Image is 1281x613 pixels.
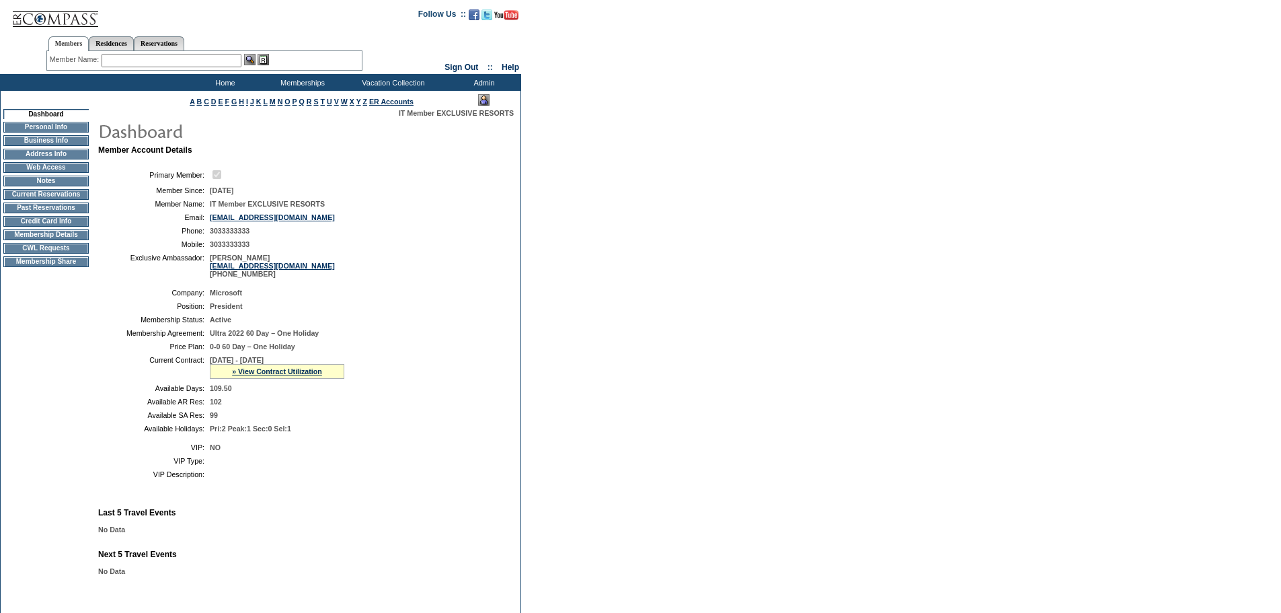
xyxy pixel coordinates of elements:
[327,98,332,106] a: U
[210,262,335,270] a: [EMAIL_ADDRESS][DOMAIN_NAME]
[210,186,233,194] span: [DATE]
[210,213,335,221] a: [EMAIL_ADDRESS][DOMAIN_NAME]
[210,240,249,248] span: 3033333333
[98,550,177,559] b: Next 5 Travel Events
[210,227,249,235] span: 3033333333
[104,384,204,392] td: Available Days:
[250,98,254,106] a: J
[104,398,204,406] td: Available AR Res:
[469,9,479,20] img: Become our fan on Facebook
[3,149,89,159] td: Address Info
[232,367,322,375] a: » View Contract Utilization
[418,8,466,24] td: Follow Us ::
[299,98,304,106] a: Q
[98,508,176,517] b: Last 5 Travel Events
[98,526,512,534] div: No Data
[104,302,204,310] td: Position:
[104,457,204,465] td: VIP Type:
[104,186,204,194] td: Member Since:
[196,98,202,106] a: B
[262,74,340,91] td: Memberships
[190,98,194,106] a: A
[356,98,361,106] a: Y
[363,98,368,106] a: Z
[444,74,521,91] td: Admin
[481,13,492,22] a: Follow us on Twitter
[340,74,444,91] td: Vacation Collection
[98,117,366,144] img: pgTtlDashboard.gif
[50,54,102,65] div: Member Name:
[104,240,204,248] td: Mobile:
[3,122,89,133] td: Personal Info
[444,63,478,72] a: Sign Out
[494,13,518,22] a: Subscribe to our YouTube Channel
[481,9,492,20] img: Follow us on Twitter
[3,243,89,254] td: CWL Requests
[350,98,354,106] a: X
[494,10,518,20] img: Subscribe to our YouTube Channel
[210,302,243,310] span: President
[104,425,204,433] td: Available Holidays:
[210,254,335,278] span: [PERSON_NAME] [PHONE_NUMBER]
[134,36,184,50] a: Reservations
[478,94,490,106] img: Impersonate
[263,98,267,106] a: L
[3,109,89,119] td: Dashboard
[284,98,290,106] a: O
[98,567,512,575] div: No Data
[104,254,204,278] td: Exclusive Ambassador:
[244,54,256,65] img: View
[210,384,232,392] span: 109.50
[104,227,204,235] td: Phone:
[104,289,204,297] td: Company:
[239,98,244,106] a: H
[210,200,325,208] span: IT Member EXCLUSIVE RESORTS
[369,98,414,106] a: ER Accounts
[399,109,514,117] span: IT Member EXCLUSIVE RESORTS
[104,200,204,208] td: Member Name:
[185,74,262,91] td: Home
[320,98,325,106] a: T
[3,162,89,173] td: Web Access
[89,36,134,50] a: Residences
[104,342,204,351] td: Price Plan:
[104,316,204,324] td: Membership Status:
[502,63,519,72] a: Help
[3,135,89,146] td: Business Info
[210,411,218,419] span: 99
[210,342,295,351] span: 0-0 60 Day – One Holiday
[210,425,291,433] span: Pri:2 Peak:1 Sec:0 Sel:1
[3,229,89,240] td: Membership Details
[341,98,348,106] a: W
[231,98,237,106] a: G
[270,98,276,106] a: M
[258,54,269,65] img: Reservations
[104,411,204,419] td: Available SA Res:
[104,443,204,452] td: VIP:
[104,356,204,379] td: Current Contract:
[334,98,339,106] a: V
[210,329,319,337] span: Ultra 2022 60 Day – One Holiday
[293,98,297,106] a: P
[210,443,221,452] span: NO
[104,168,204,181] td: Primary Member:
[218,98,223,106] a: E
[104,329,204,337] td: Membership Agreement:
[210,289,242,297] span: Microsoft
[3,189,89,200] td: Current Reservations
[104,213,204,221] td: Email:
[256,98,262,106] a: K
[211,98,217,106] a: D
[3,203,89,213] td: Past Reservations
[488,63,493,72] span: ::
[313,98,318,106] a: S
[246,98,248,106] a: I
[210,316,231,324] span: Active
[3,216,89,227] td: Credit Card Info
[3,176,89,186] td: Notes
[3,256,89,267] td: Membership Share
[210,356,264,364] span: [DATE] - [DATE]
[307,98,312,106] a: R
[104,470,204,478] td: VIP Description:
[210,398,222,406] span: 102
